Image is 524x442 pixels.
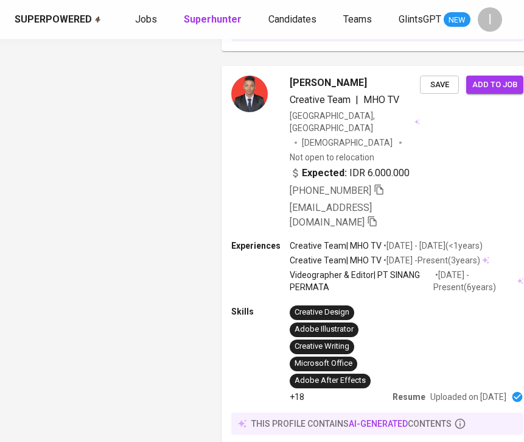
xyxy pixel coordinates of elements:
b: Expected: [302,166,347,180]
span: NEW [444,14,470,26]
span: [PHONE_NUMBER] [290,185,371,196]
span: GlintsGPT [399,13,441,25]
span: Creative Team [290,94,351,105]
p: Skills [231,305,290,318]
p: Not open to relocation [290,151,374,163]
p: • [DATE] - Present ( 3 years ) [382,254,480,266]
div: [GEOGRAPHIC_DATA], [GEOGRAPHIC_DATA] [290,110,420,134]
button: Save [420,76,459,94]
p: Uploaded on [DATE] [430,391,506,403]
a: GlintsGPT NEW [399,12,470,27]
div: Adobe After Effects [295,375,366,387]
button: Add to job [466,76,523,94]
a: Candidates [268,12,319,27]
div: Superpowered [15,13,92,27]
a: Superpoweredapp logo [15,13,101,27]
p: Resume [393,391,425,403]
div: Adobe Illustrator [295,324,354,335]
a: Teams [343,12,374,27]
b: Superhunter [184,13,242,25]
span: AI-generated [349,419,408,429]
a: Superhunter [184,12,244,27]
p: Creative Team | MHO TV [290,240,382,252]
span: [EMAIL_ADDRESS][DOMAIN_NAME] [290,202,372,228]
span: Add to job [472,78,517,92]
div: Microsoft Office [295,358,352,369]
p: +18 [290,391,304,403]
div: IDR 6.000.000 [290,166,410,180]
img: app logo [94,16,101,23]
span: Teams [343,13,372,25]
p: Creative Team | MHO TV [290,254,382,266]
span: | [355,93,358,107]
p: Experiences [231,240,290,252]
span: [DEMOGRAPHIC_DATA] [302,137,394,149]
span: [PERSON_NAME] [290,76,367,90]
p: Videographer & Editor | PT SINANG PERMATA [290,269,433,293]
span: Jobs [135,13,157,25]
p: • [DATE] - [DATE] ( <1 years ) [382,240,483,252]
div: I [478,7,502,32]
img: 9d3aa596be1c4ac4c7e439e064c00a4f.jpg [231,76,268,112]
span: Candidates [268,13,316,25]
a: Jobs [135,12,159,27]
span: Save [426,78,453,92]
div: Creative Writing [295,341,349,352]
p: this profile contains contents [251,418,452,430]
span: MHO TV [363,94,399,105]
p: • [DATE] - Present ( 6 years ) [433,269,515,293]
div: Creative Design [295,307,349,318]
